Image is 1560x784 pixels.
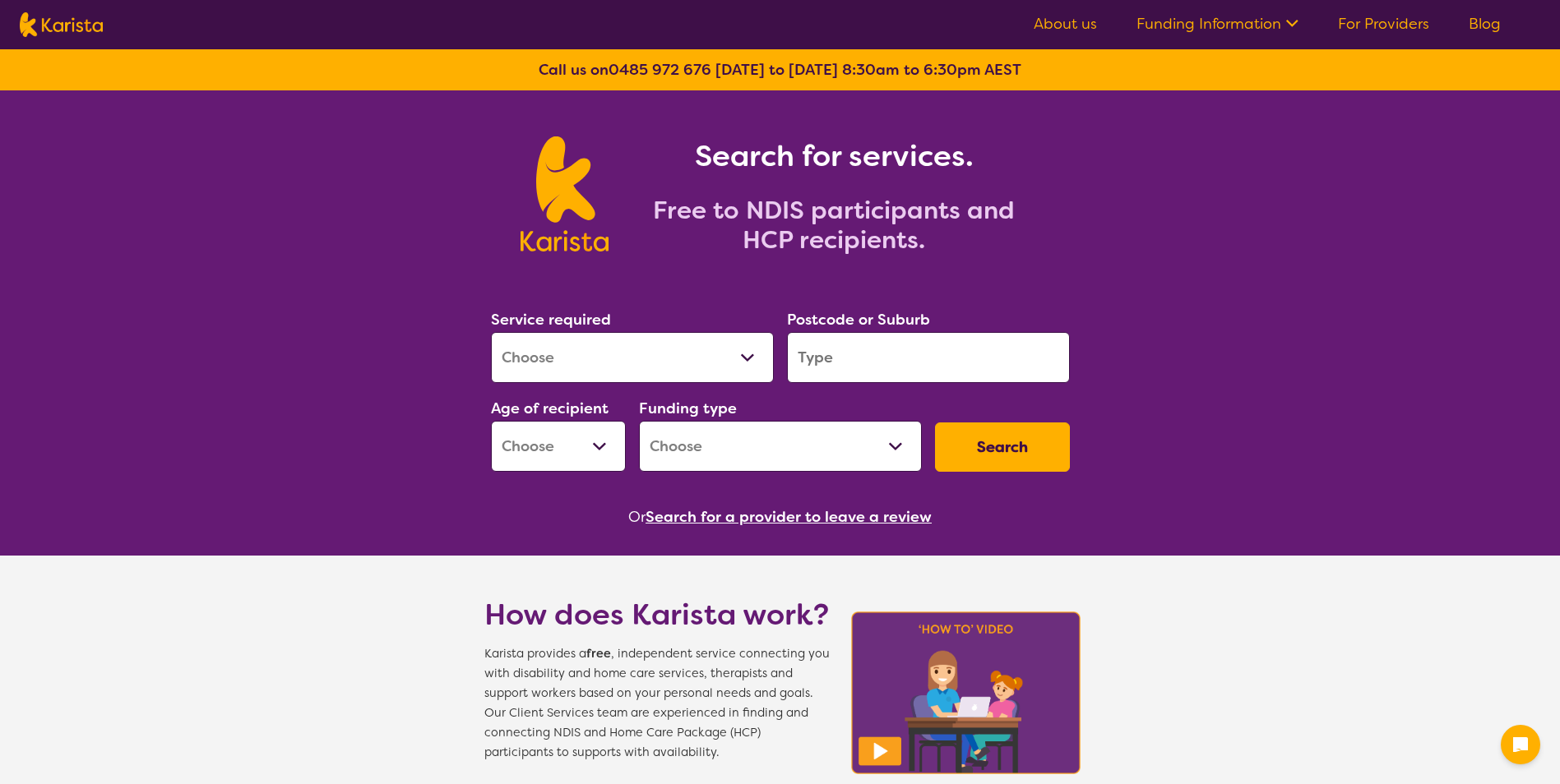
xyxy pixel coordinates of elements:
a: Blog [1469,14,1501,34]
label: Service required [491,310,611,330]
span: Or [628,505,646,529]
h1: How does Karista work? [484,595,830,634]
h2: Free to NDIS participants and HCP recipients. [628,196,1039,255]
h1: Search for services. [628,136,1039,176]
button: Search for a provider to leave a review [646,505,932,529]
a: For Providers [1338,14,1429,34]
img: Karista video [846,606,1086,779]
a: About us [1034,14,1097,34]
span: Karista provides a , independent service connecting you with disability and home care services, t... [484,644,830,763]
input: Type [787,332,1070,383]
b: Call us on [DATE] to [DATE] 8:30am to 6:30pm AEST [539,60,1021,80]
label: Funding type [639,399,737,418]
label: Postcode or Suburb [787,310,930,330]
a: Funding Information [1136,14,1298,34]
a: 0485 972 676 [609,60,711,80]
img: Karista logo [20,12,103,37]
button: Search [935,422,1070,472]
img: Karista logo [521,136,609,251]
b: free [586,646,611,662]
label: Age of recipient [491,399,609,418]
